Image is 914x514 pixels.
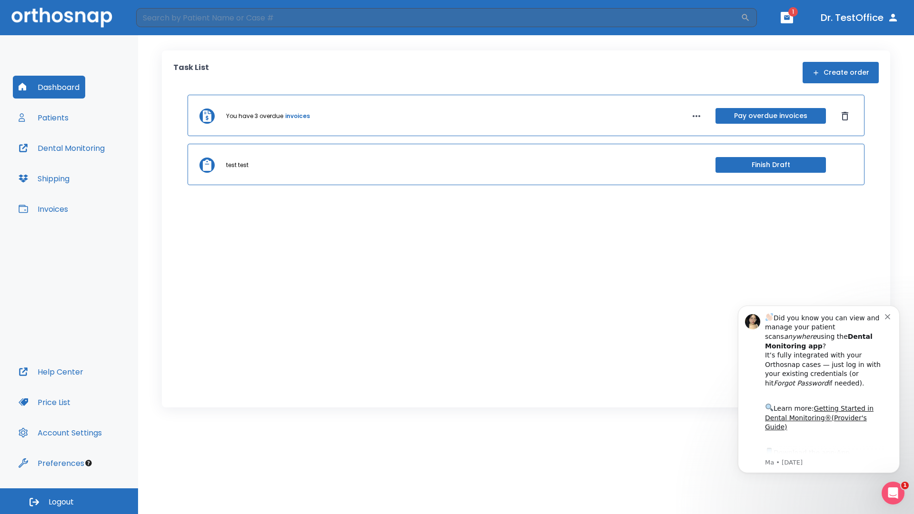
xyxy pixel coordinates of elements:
[13,198,74,220] button: Invoices
[13,391,76,414] button: Price List
[724,294,914,509] iframe: Intercom notifications message
[13,167,75,190] button: Shipping
[13,106,74,129] button: Patients
[13,360,89,383] button: Help Center
[226,112,283,120] p: You have 3 overdue
[49,497,74,507] span: Logout
[84,459,93,467] div: Tooltip anchor
[13,452,90,474] button: Preferences
[882,482,904,504] iframe: Intercom live chat
[788,7,798,17] span: 1
[13,421,108,444] button: Account Settings
[285,112,310,120] a: invoices
[803,62,879,83] button: Create order
[11,8,112,27] img: Orthosnap
[837,109,853,124] button: Dismiss
[173,62,209,83] p: Task List
[715,157,826,173] button: Finish Draft
[715,108,826,124] button: Pay overdue invoices
[136,8,741,27] input: Search by Patient Name or Case #
[901,482,909,489] span: 1
[817,9,903,26] button: Dr. TestOffice
[226,161,248,169] p: test test
[13,137,110,159] button: Dental Monitoring
[13,76,85,99] button: Dashboard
